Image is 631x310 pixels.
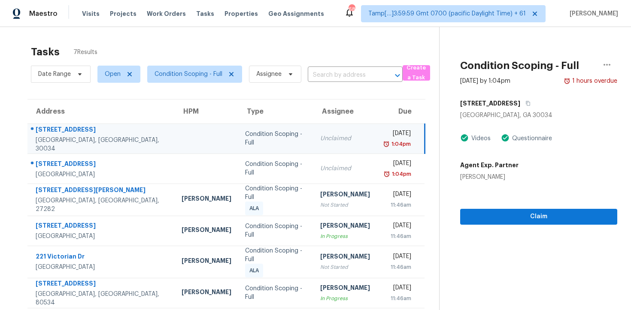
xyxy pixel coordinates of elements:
[460,61,579,70] h2: Condition Scoping - Full
[460,77,510,85] div: [DATE] by 1:04pm
[36,221,168,232] div: [STREET_ADDRESS]
[256,70,282,78] span: Assignee
[308,69,379,82] input: Search by address
[182,288,231,298] div: [PERSON_NAME]
[110,9,137,18] span: Projects
[377,99,425,123] th: Due
[460,209,617,225] button: Claim
[384,283,411,294] div: [DATE]
[467,211,610,222] span: Claim
[320,190,370,201] div: [PERSON_NAME]
[224,9,258,18] span: Properties
[36,170,168,179] div: [GEOGRAPHIC_DATA]
[384,190,411,201] div: [DATE]
[36,186,168,196] div: [STREET_ADDRESS][PERSON_NAME]
[238,99,313,123] th: Type
[320,221,370,232] div: [PERSON_NAME]
[460,173,519,181] div: [PERSON_NAME]
[36,290,168,307] div: [GEOGRAPHIC_DATA], [GEOGRAPHIC_DATA], 80534
[384,232,411,241] div: 11:46am
[391,69,403,81] button: Open
[320,294,370,303] div: In Progress
[368,9,526,18] span: Tamp[…]3:59:59 Gmt 0700 (pacific Daylight Time) + 61
[36,279,168,290] div: [STREET_ADDRESS]
[469,134,491,143] div: Videos
[147,9,186,18] span: Work Orders
[403,65,430,81] button: Create a Task
[390,170,411,178] div: 1:04pm
[460,111,617,120] div: [GEOGRAPHIC_DATA], GA 30034
[245,130,306,147] div: Condition Scoping - Full
[36,252,168,263] div: 221 Victorian Dr
[82,9,100,18] span: Visits
[36,160,168,170] div: [STREET_ADDRESS]
[460,133,469,142] img: Artifact Present Icon
[245,184,306,202] div: Condition Scoping - Full
[320,252,370,263] div: [PERSON_NAME]
[249,266,262,275] span: ALA
[31,48,60,56] h2: Tasks
[384,252,411,263] div: [DATE]
[320,134,370,143] div: Unclaimed
[320,201,370,209] div: Not Started
[268,9,324,18] span: Geo Assignments
[245,284,306,301] div: Condition Scoping - Full
[510,134,552,143] div: Questionnaire
[245,247,306,264] div: Condition Scoping - Full
[460,161,519,169] h5: Agent Exp. Partner
[564,77,570,85] img: Overdue Alarm Icon
[36,136,168,153] div: [GEOGRAPHIC_DATA], [GEOGRAPHIC_DATA], 30034
[520,96,532,111] button: Copy Address
[245,160,306,177] div: Condition Scoping - Full
[566,9,618,18] span: [PERSON_NAME]
[349,5,355,14] div: 687
[320,164,370,173] div: Unclaimed
[36,125,168,136] div: [STREET_ADDRESS]
[182,194,231,205] div: [PERSON_NAME]
[38,70,71,78] span: Date Range
[570,77,617,85] div: 1 hours overdue
[196,11,214,17] span: Tasks
[175,99,238,123] th: HPM
[384,263,411,271] div: 11:46am
[27,99,175,123] th: Address
[36,263,168,271] div: [GEOGRAPHIC_DATA]
[501,133,510,142] img: Artifact Present Icon
[384,159,411,170] div: [DATE]
[182,256,231,267] div: [PERSON_NAME]
[105,70,121,78] span: Open
[313,99,377,123] th: Assignee
[245,222,306,239] div: Condition Scoping - Full
[320,263,370,271] div: Not Started
[383,140,390,148] img: Overdue Alarm Icon
[390,140,411,148] div: 1:04pm
[155,70,222,78] span: Condition Scoping - Full
[36,196,168,214] div: [GEOGRAPHIC_DATA], [GEOGRAPHIC_DATA], 27282
[407,63,426,83] span: Create a Task
[182,226,231,236] div: [PERSON_NAME]
[384,294,411,303] div: 11:46am
[249,204,262,213] span: ALA
[73,48,97,57] span: 7 Results
[384,221,411,232] div: [DATE]
[384,129,411,140] div: [DATE]
[383,170,390,178] img: Overdue Alarm Icon
[320,283,370,294] div: [PERSON_NAME]
[384,201,411,209] div: 11:46am
[460,99,520,108] h5: [STREET_ADDRESS]
[320,232,370,241] div: In Progress
[29,9,58,18] span: Maestro
[36,232,168,241] div: [GEOGRAPHIC_DATA]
